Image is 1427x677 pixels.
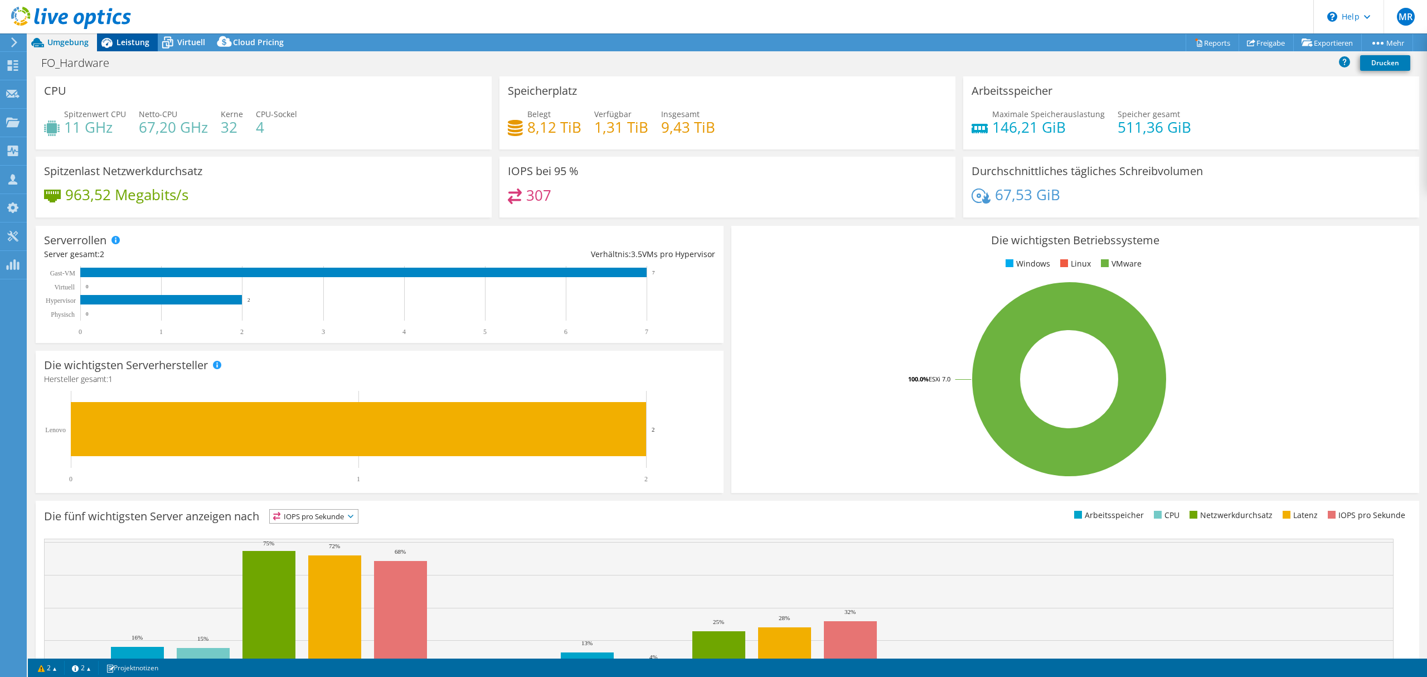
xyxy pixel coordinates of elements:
[995,188,1060,201] h4: 67,53 GiB
[45,426,66,434] text: Lenovo
[779,615,790,621] text: 28%
[86,311,89,317] text: 0
[526,189,551,201] h4: 307
[54,283,75,291] text: Virtuell
[844,608,856,615] text: 32%
[402,328,406,336] text: 4
[1003,258,1050,270] li: Windows
[30,661,65,675] a: 2
[992,109,1105,119] span: Maximale Speicherauslastung
[132,634,143,641] text: 16%
[929,375,950,383] tspan: ESXi 7.0
[69,475,72,483] text: 0
[661,109,700,119] span: Insgesamt
[649,654,658,660] text: 4%
[51,311,75,318] text: Physisch
[64,661,99,675] a: 2
[908,375,929,383] tspan: 100.0%
[86,284,89,289] text: 0
[1118,109,1180,119] span: Speicher gesamt
[117,37,149,47] span: Leistung
[44,85,66,97] h3: CPU
[65,188,188,201] h4: 963,52 Megabits/s
[1057,258,1091,270] li: Linux
[1151,509,1180,521] li: CPU
[1280,509,1318,521] li: Latenz
[740,234,1411,246] h3: Die wichtigsten Betriebssysteme
[322,328,325,336] text: 3
[1239,34,1294,51] a: Freigabe
[233,37,284,47] span: Cloud Pricing
[329,543,340,549] text: 72%
[108,374,113,384] span: 1
[64,121,126,133] h4: 11 GHz
[564,328,567,336] text: 6
[44,373,715,385] h4: Hersteller gesamt:
[1186,34,1239,51] a: Reports
[36,57,127,69] h1: FO_Hardware
[1360,55,1410,71] a: Drucken
[992,121,1105,133] h4: 146,21 GiB
[247,297,250,303] text: 2
[1327,12,1337,22] svg: \n
[1293,34,1362,51] a: Exportieren
[1098,258,1142,270] li: VMware
[177,37,205,47] span: Virtuell
[508,85,577,97] h3: Speicherplatz
[100,249,104,259] span: 2
[652,270,655,275] text: 7
[483,328,487,336] text: 5
[44,165,202,177] h3: Spitzenlast Netzwerkdurchsatz
[46,297,76,304] text: Hypervisor
[159,328,163,336] text: 1
[395,548,406,555] text: 68%
[972,165,1203,177] h3: Durchschnittliches tägliches Schreibvolumen
[508,165,579,177] h3: IOPS bei 95 %
[527,109,551,119] span: Belegt
[64,109,126,119] span: Spitzenwert CPU
[44,234,106,246] h3: Serverrollen
[357,475,360,483] text: 1
[594,109,632,119] span: Verfügbar
[644,475,648,483] text: 2
[380,248,715,260] div: Verhältnis: VMs pro Hypervisor
[221,109,243,119] span: Kerne
[240,328,244,336] text: 2
[594,121,648,133] h4: 1,31 TiB
[139,121,208,133] h4: 67,20 GHz
[139,109,177,119] span: Netto-CPU
[270,510,358,523] span: IOPS pro Sekunde
[44,248,380,260] div: Server gesamt:
[527,121,581,133] h4: 8,12 TiB
[581,640,593,646] text: 13%
[972,85,1052,97] h3: Arbeitsspeicher
[256,109,297,119] span: CPU-Sockel
[1325,509,1405,521] li: IOPS pro Sekunde
[631,249,642,259] span: 3.5
[1118,121,1191,133] h4: 511,36 GiB
[47,37,89,47] span: Umgebung
[661,121,715,133] h4: 9,43 TiB
[256,121,297,133] h4: 4
[713,618,724,625] text: 25%
[1187,509,1273,521] li: Netzwerkdurchsatz
[645,328,648,336] text: 7
[44,359,208,371] h3: Die wichtigsten Serverhersteller
[221,121,243,133] h4: 32
[98,661,166,675] a: Projektnotizen
[1397,8,1415,26] span: MR
[1071,509,1144,521] li: Arbeitsspeicher
[1361,34,1413,51] a: Mehr
[79,328,82,336] text: 0
[263,540,274,547] text: 75%
[197,635,208,642] text: 15%
[50,269,76,277] text: Gast-VM
[652,426,655,433] text: 2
